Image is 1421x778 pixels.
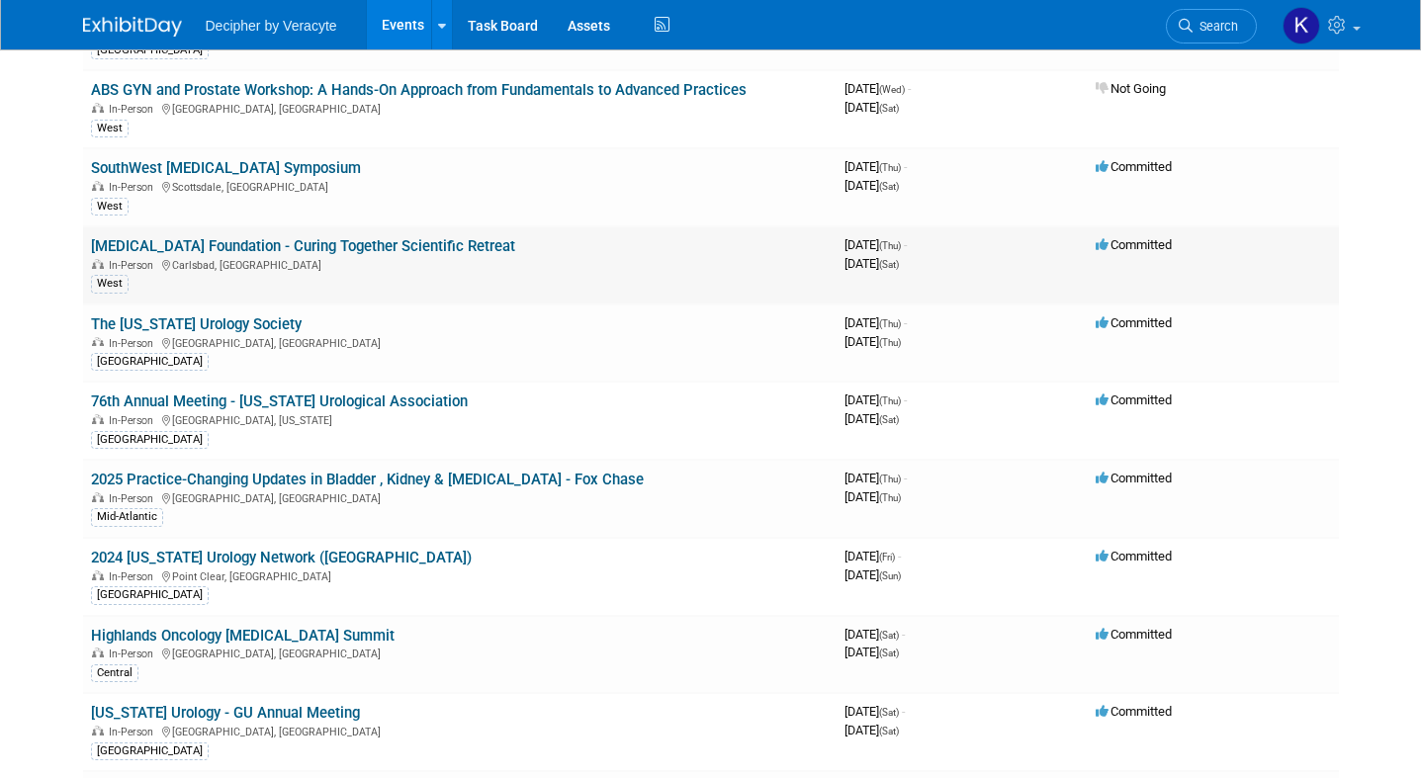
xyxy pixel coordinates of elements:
img: ExhibitDay [83,17,182,37]
img: In-Person Event [92,570,104,580]
span: (Thu) [879,337,901,348]
div: West [91,120,129,137]
span: - [908,81,911,96]
img: In-Person Event [92,648,104,657]
span: [DATE] [844,704,905,719]
span: [DATE] [844,489,901,504]
span: [DATE] [844,411,899,426]
img: In-Person Event [92,337,104,347]
span: [DATE] [844,315,907,330]
span: [DATE] [844,81,911,96]
img: In-Person Event [92,492,104,502]
span: - [904,392,907,407]
span: (Thu) [879,162,901,173]
img: In-Person Event [92,103,104,113]
div: West [91,275,129,293]
span: [DATE] [844,723,899,737]
span: (Sun) [879,570,901,581]
div: [GEOGRAPHIC_DATA] [91,586,209,604]
a: ABS GYN and Prostate Workshop: A Hands-On Approach from Fundamentals to Advanced Practices [91,81,747,99]
div: [GEOGRAPHIC_DATA], [GEOGRAPHIC_DATA] [91,645,829,660]
span: (Fri) [879,552,895,562]
div: [GEOGRAPHIC_DATA] [91,42,209,59]
a: Search [1166,9,1257,43]
span: Decipher by Veracyte [206,18,337,34]
span: In-Person [109,181,159,194]
div: Carlsbad, [GEOGRAPHIC_DATA] [91,256,829,272]
a: [MEDICAL_DATA] Foundation - Curing Together Scientific Retreat [91,237,515,255]
span: [DATE] [844,334,901,349]
span: (Sat) [879,630,899,641]
span: In-Person [109,259,159,272]
span: (Sat) [879,726,899,736]
div: [GEOGRAPHIC_DATA], [GEOGRAPHIC_DATA] [91,334,829,350]
span: [DATE] [844,100,899,115]
span: In-Person [109,337,159,350]
div: [GEOGRAPHIC_DATA] [91,353,209,371]
span: - [902,704,905,719]
span: (Thu) [879,318,901,329]
span: [DATE] [844,237,907,252]
span: - [904,315,907,330]
span: Committed [1096,237,1172,252]
a: 2025 Practice-Changing Updates in Bladder , Kidney & [MEDICAL_DATA] - Fox Chase [91,471,644,488]
span: (Sat) [879,414,899,425]
span: - [902,627,905,642]
span: [DATE] [844,392,907,407]
span: [DATE] [844,256,899,271]
span: Search [1193,19,1238,34]
span: Committed [1096,315,1172,330]
span: (Thu) [879,240,901,251]
span: (Thu) [879,474,901,484]
span: (Wed) [879,84,905,95]
img: In-Person Event [92,414,104,424]
span: - [904,159,907,174]
img: In-Person Event [92,259,104,269]
div: [GEOGRAPHIC_DATA], [US_STATE] [91,411,829,427]
span: Committed [1096,159,1172,174]
a: SouthWest [MEDICAL_DATA] Symposium [91,159,361,177]
span: (Sat) [879,103,899,114]
a: The [US_STATE] Urology Society [91,315,302,333]
div: Central [91,664,138,682]
div: [GEOGRAPHIC_DATA] [91,431,209,449]
span: [DATE] [844,627,905,642]
span: - [898,549,901,563]
span: Committed [1096,627,1172,642]
span: - [904,471,907,485]
span: - [904,237,907,252]
div: [GEOGRAPHIC_DATA] [91,742,209,760]
span: (Sat) [879,648,899,658]
span: In-Person [109,492,159,505]
span: [DATE] [844,567,901,582]
div: West [91,198,129,216]
span: Committed [1096,704,1172,719]
span: In-Person [109,103,159,116]
span: In-Person [109,726,159,738]
span: Committed [1096,392,1172,407]
div: Mid-Atlantic [91,508,163,526]
span: In-Person [109,570,159,583]
span: [DATE] [844,549,901,563]
span: In-Person [109,648,159,660]
a: [US_STATE] Urology - GU Annual Meeting [91,704,360,722]
div: [GEOGRAPHIC_DATA], [GEOGRAPHIC_DATA] [91,723,829,738]
a: 76th Annual Meeting - [US_STATE] Urological Association [91,392,468,410]
span: Not Going [1096,81,1166,96]
img: In-Person Event [92,726,104,735]
div: [GEOGRAPHIC_DATA], [GEOGRAPHIC_DATA] [91,100,829,116]
span: [DATE] [844,645,899,659]
img: Kathryn Pellegrini [1283,7,1320,44]
span: (Sat) [879,181,899,192]
span: (Sat) [879,707,899,718]
div: [GEOGRAPHIC_DATA], [GEOGRAPHIC_DATA] [91,489,829,505]
span: (Thu) [879,492,901,503]
span: [DATE] [844,471,907,485]
a: 2024 [US_STATE] Urology Network ([GEOGRAPHIC_DATA]) [91,549,472,566]
span: [DATE] [844,159,907,174]
span: (Thu) [879,395,901,406]
span: [DATE] [844,178,899,193]
span: (Sat) [879,259,899,270]
span: In-Person [109,414,159,427]
img: In-Person Event [92,181,104,191]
